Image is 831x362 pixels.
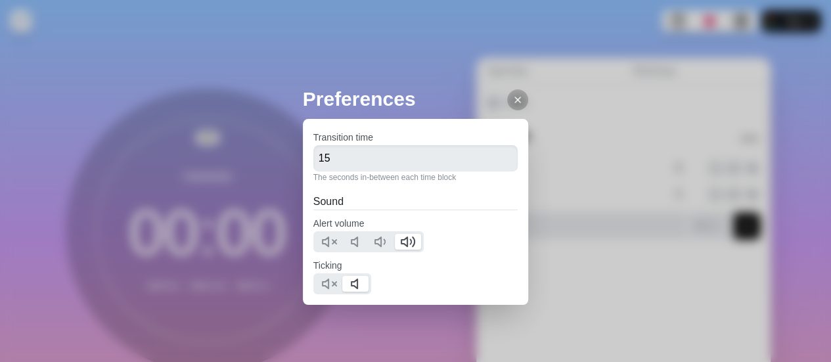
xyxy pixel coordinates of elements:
h2: Sound [313,194,518,210]
label: Transition time [313,132,373,143]
label: Ticking [313,260,342,271]
p: The seconds in-between each time block [313,171,518,183]
label: Alert volume [313,218,365,229]
h2: Preferences [303,84,529,114]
